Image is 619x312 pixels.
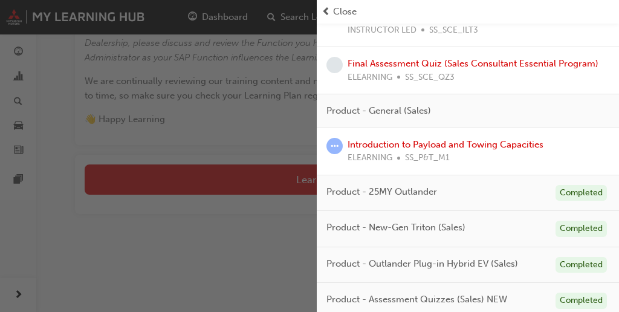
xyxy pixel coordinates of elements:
[326,57,343,73] span: learningRecordVerb_NONE-icon
[556,293,607,309] div: Completed
[322,5,331,19] span: prev-icon
[326,185,437,199] span: Product - 25MY Outlander
[326,104,431,118] span: Product - General (Sales)
[348,151,392,165] span: ELEARNING
[322,5,614,19] button: prev-iconClose
[348,71,392,85] span: ELEARNING
[326,221,465,235] span: Product - New-Gen Triton (Sales)
[556,185,607,201] div: Completed
[405,71,455,85] span: SS_SCE_QZ3
[556,221,607,237] div: Completed
[348,139,543,150] a: Introduction to Payload and Towing Capacities
[326,138,343,154] span: learningRecordVerb_ATTEMPT-icon
[556,257,607,273] div: Completed
[326,257,518,271] span: Product - Outlander Plug-in Hybrid EV (Sales)
[348,58,598,69] a: Final Assessment Quiz (Sales Consultant Essential Program)
[429,24,478,37] span: SS_SCE_ILT3
[348,24,416,37] span: INSTRUCTOR LED
[405,151,450,165] span: SS_P&T_M1
[326,293,507,307] span: Product - Assessment Quizzes (Sales) NEW
[333,5,357,19] span: Close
